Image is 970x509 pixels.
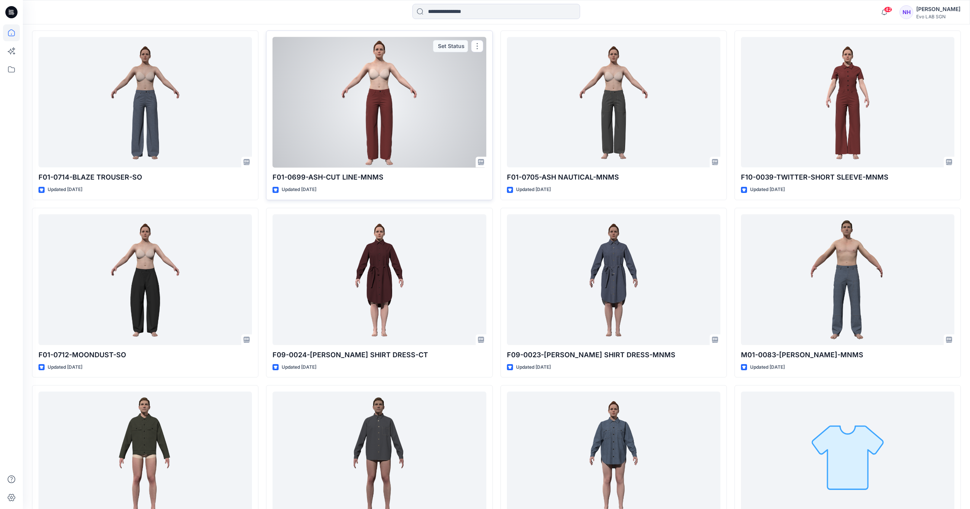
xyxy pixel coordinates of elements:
a: F01-0705-ASH NAUTICAL-MNMS [507,37,720,168]
a: M01-0083-LOOM CARPENTER-MNMS [741,214,954,345]
p: F01-0714-BLAZE TROUSER-SO [38,172,252,183]
p: F09-0024-[PERSON_NAME] SHIRT DRESS-CT [273,350,486,360]
div: Evo LAB SGN [916,14,960,19]
p: Updated [DATE] [48,363,82,371]
p: Updated [DATE] [282,186,316,194]
a: F09-0024-JEANIE SHIRT DRESS-CT [273,214,486,345]
div: NH [899,5,913,19]
p: F01-0712-MOONDUST-SO [38,350,252,360]
a: F10-0039-TWITTER-SHORT SLEEVE-MNMS [741,37,954,168]
a: F01-0699-ASH-CUT LINE-MNMS [273,37,486,168]
p: M01-0083-[PERSON_NAME]-MNMS [741,350,954,360]
p: F09-0023-[PERSON_NAME] SHIRT DRESS-MNMS [507,350,720,360]
p: F01-0705-ASH NAUTICAL-MNMS [507,172,720,183]
div: [PERSON_NAME] [916,5,960,14]
p: Updated [DATE] [282,363,316,371]
a: F01-0714-BLAZE TROUSER-SO [38,37,252,168]
a: F01-0712-MOONDUST-SO [38,214,252,345]
a: F09-0023-JEANIE SHIRT DRESS-MNMS [507,214,720,345]
span: 42 [884,6,892,13]
p: Updated [DATE] [516,186,551,194]
p: F10-0039-TWITTER-SHORT SLEEVE-MNMS [741,172,954,183]
p: F01-0699-ASH-CUT LINE-MNMS [273,172,486,183]
p: Updated [DATE] [750,186,785,194]
p: Updated [DATE] [48,186,82,194]
p: Updated [DATE] [750,363,785,371]
p: Updated [DATE] [516,363,551,371]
